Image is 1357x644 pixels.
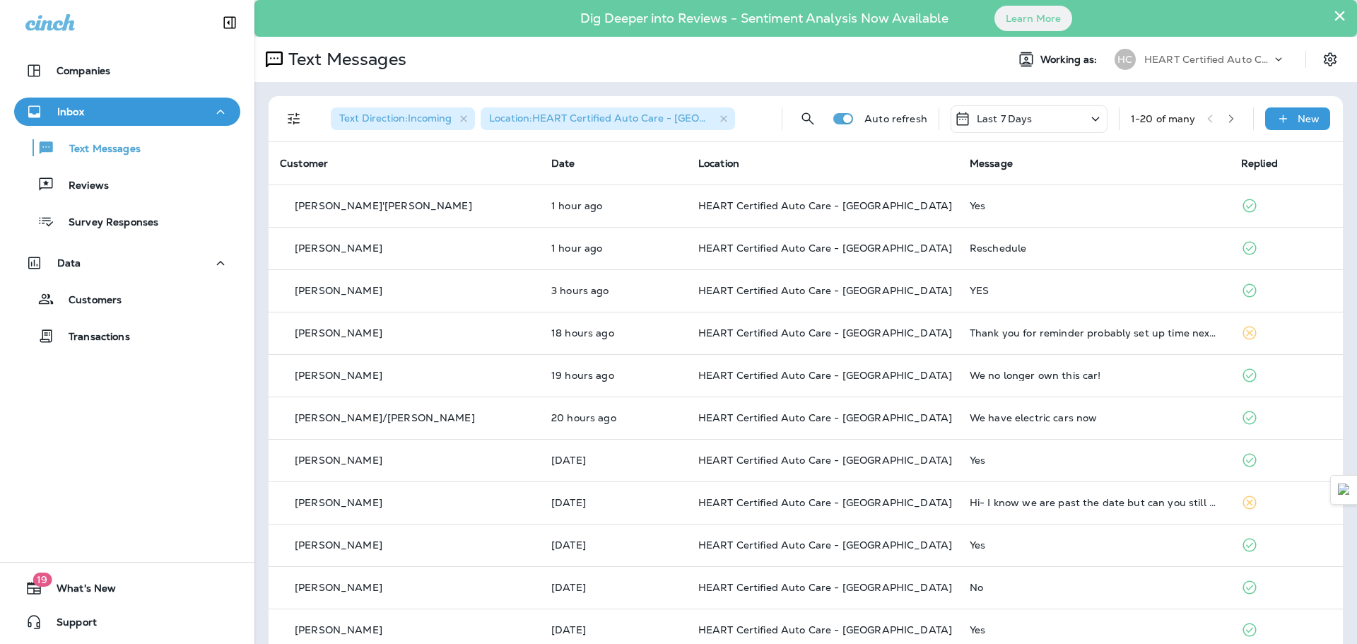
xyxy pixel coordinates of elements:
span: Location [698,157,739,170]
div: Reschedule [970,242,1218,254]
p: [PERSON_NAME]'[PERSON_NAME] [295,200,472,211]
p: [PERSON_NAME] [295,582,382,593]
p: Sep 30, 2025 01:15 PM [551,497,676,508]
button: Support [14,608,240,636]
div: Yes [970,200,1218,211]
button: Text Messages [14,133,240,163]
span: Working as: [1040,54,1100,66]
p: [PERSON_NAME] [295,285,382,296]
p: Oct 1, 2025 03:33 PM [551,327,676,339]
div: Location:HEART Certified Auto Care - [GEOGRAPHIC_DATA] [481,107,735,130]
span: HEART Certified Auto Care - [GEOGRAPHIC_DATA] [698,411,952,424]
span: Support [42,616,97,633]
p: Text Messages [283,49,406,70]
span: HEART Certified Auto Care - [GEOGRAPHIC_DATA] [698,369,952,382]
span: HEART Certified Auto Care - [GEOGRAPHIC_DATA] [698,581,952,594]
div: YES [970,285,1218,296]
div: We no longer own this car! [970,370,1218,381]
p: [PERSON_NAME] [295,539,382,551]
p: Reviews [54,180,109,193]
p: Companies [57,65,110,76]
p: Last 7 Days [977,113,1033,124]
button: Settings [1317,47,1343,72]
p: Sep 30, 2025 10:45 AM [551,582,676,593]
p: Oct 2, 2025 09:06 AM [551,200,676,211]
button: Customers [14,284,240,314]
div: Text Direction:Incoming [331,107,475,130]
span: What's New [42,582,116,599]
button: Companies [14,57,240,85]
span: 19 [33,573,52,587]
p: HEART Certified Auto Care [1144,54,1271,65]
button: Transactions [14,321,240,351]
p: [PERSON_NAME]/[PERSON_NAME] [295,412,475,423]
p: [PERSON_NAME] [295,370,382,381]
span: Replied [1241,157,1278,170]
button: Reviews [14,170,240,199]
button: 19What's New [14,574,240,602]
div: No [970,582,1218,593]
p: Oct 1, 2025 02:22 PM [551,370,676,381]
button: Filters [280,105,308,133]
img: Detect Auto [1338,484,1351,496]
div: Hi- I know we are past the date but can you still give us the same rate? [970,497,1218,508]
button: Data [14,249,240,277]
p: Oct 1, 2025 08:57 AM [551,455,676,466]
span: HEART Certified Auto Care - [GEOGRAPHIC_DATA] [698,454,952,467]
div: HC [1115,49,1136,70]
p: [PERSON_NAME] [295,455,382,466]
p: [PERSON_NAME] [295,327,382,339]
p: Text Messages [55,143,141,156]
p: Data [57,257,81,269]
button: Survey Responses [14,206,240,236]
button: Inbox [14,98,240,126]
span: Customer [280,157,328,170]
button: Learn More [994,6,1072,31]
p: [PERSON_NAME] [295,624,382,636]
span: Text Direction : Incoming [339,112,452,124]
span: HEART Certified Auto Care - [GEOGRAPHIC_DATA] [698,496,952,509]
p: Oct 1, 2025 02:16 PM [551,412,676,423]
p: Dig Deeper into Reviews - Sentiment Analysis Now Available [539,16,989,21]
p: Oct 2, 2025 09:04 AM [551,242,676,254]
span: HEART Certified Auto Care - [GEOGRAPHIC_DATA] [698,623,952,636]
div: Yes [970,455,1218,466]
p: Survey Responses [54,216,158,230]
div: Thank you for reminder probably set up time next week, appreciate [970,327,1218,339]
button: Search Messages [794,105,822,133]
div: 1 - 20 of many [1131,113,1196,124]
p: Sep 30, 2025 12:32 PM [551,539,676,551]
span: HEART Certified Auto Care - [GEOGRAPHIC_DATA] [698,327,952,339]
span: Location : HEART Certified Auto Care - [GEOGRAPHIC_DATA] [489,112,782,124]
p: Customers [54,294,122,308]
p: Inbox [57,106,84,117]
p: [PERSON_NAME] [295,242,382,254]
div: We have electric cars now [970,412,1218,423]
button: Collapse Sidebar [210,8,249,37]
span: Message [970,157,1013,170]
p: Oct 2, 2025 06:54 AM [551,285,676,296]
p: [PERSON_NAME] [295,497,382,508]
div: Yes [970,624,1218,636]
p: Transactions [54,331,130,344]
span: Date [551,157,575,170]
div: Yes [970,539,1218,551]
p: Auto refresh [864,113,927,124]
span: HEART Certified Auto Care - [GEOGRAPHIC_DATA] [698,242,952,254]
p: New [1298,113,1320,124]
button: Close [1333,4,1346,27]
p: Sep 30, 2025 10:27 AM [551,624,676,636]
span: HEART Certified Auto Care - [GEOGRAPHIC_DATA] [698,284,952,297]
span: HEART Certified Auto Care - [GEOGRAPHIC_DATA] [698,199,952,212]
span: HEART Certified Auto Care - [GEOGRAPHIC_DATA] [698,539,952,551]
